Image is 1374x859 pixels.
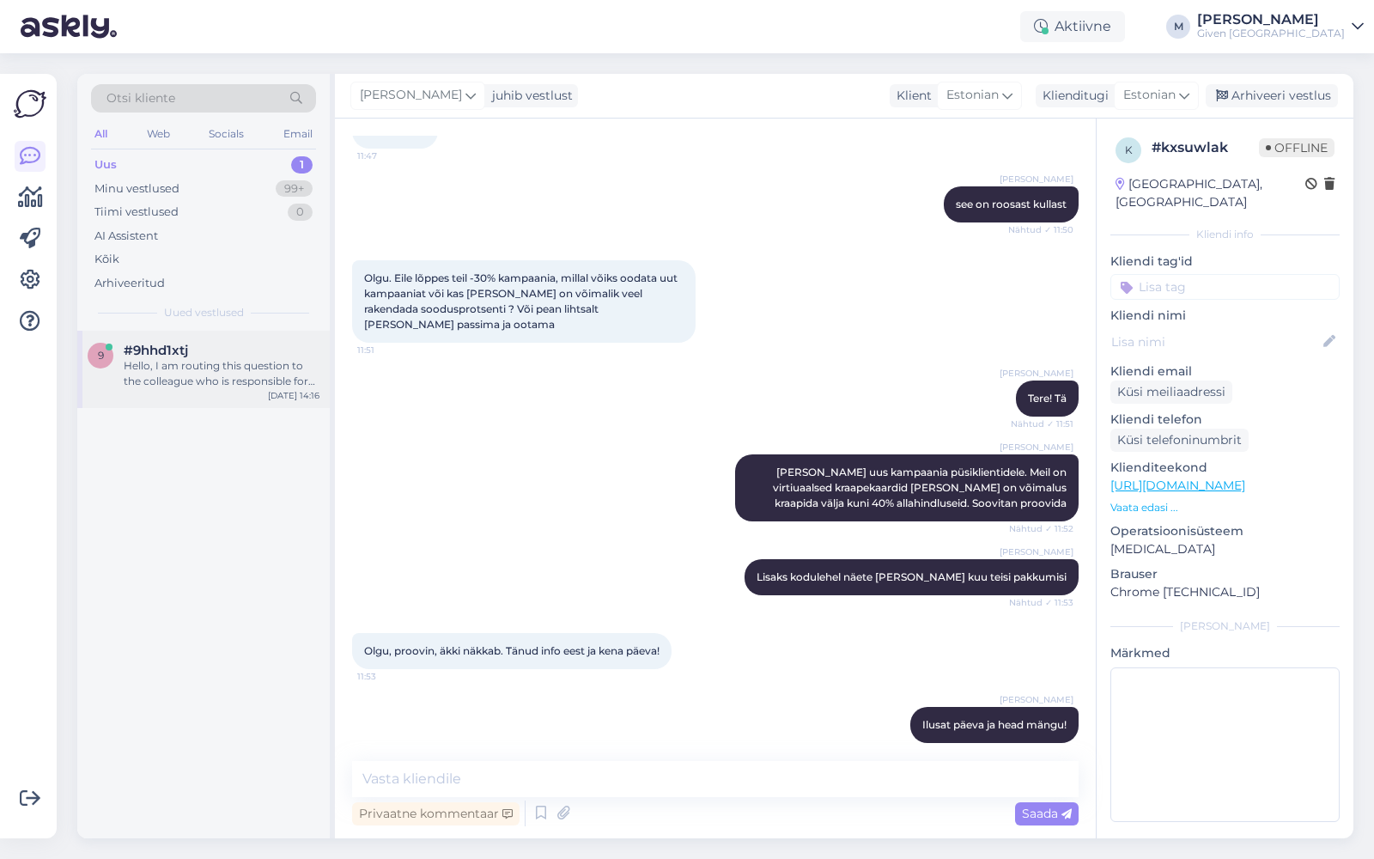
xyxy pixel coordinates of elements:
span: [PERSON_NAME] [1000,367,1073,380]
span: [PERSON_NAME] [360,86,462,105]
p: Klienditeekond [1110,459,1340,477]
div: # kxsuwlak [1152,137,1259,158]
div: Privaatne kommentaar [352,802,520,825]
input: Lisa tag [1110,274,1340,300]
p: Kliendi telefon [1110,411,1340,429]
span: #9hhd1xtj [124,343,188,358]
div: Uus [94,156,117,174]
div: Kõik [94,251,119,268]
div: Tiimi vestlused [94,204,179,221]
div: [PERSON_NAME] [1110,618,1340,634]
p: [MEDICAL_DATA] [1110,540,1340,558]
div: 0 [288,204,313,221]
div: Arhiveeritud [94,275,165,292]
div: [PERSON_NAME] [1197,13,1345,27]
p: Operatsioonisüsteem [1110,522,1340,540]
span: Estonian [1123,86,1176,105]
div: 99+ [276,180,313,198]
div: Klient [890,87,932,105]
span: 11:55 [1009,744,1073,757]
span: Nähtud ✓ 11:50 [1008,223,1073,236]
div: AI Assistent [94,228,158,245]
a: [PERSON_NAME]Given [GEOGRAPHIC_DATA] [1197,13,1364,40]
div: Klienditugi [1036,87,1109,105]
span: Offline [1259,138,1334,157]
span: 9 [98,349,104,362]
span: Saada [1022,806,1072,821]
span: Estonian [946,86,999,105]
span: k [1125,143,1133,156]
div: All [91,123,111,145]
div: Given [GEOGRAPHIC_DATA] [1197,27,1345,40]
div: Küsi telefoninumbrit [1110,429,1249,452]
div: Email [280,123,316,145]
span: Nähtud ✓ 11:52 [1009,522,1073,535]
div: Kliendi info [1110,227,1340,242]
p: Kliendi nimi [1110,307,1340,325]
p: Vaata edasi ... [1110,500,1340,515]
div: Arhiveeri vestlus [1206,84,1338,107]
span: [PERSON_NAME] [1000,545,1073,558]
span: [PERSON_NAME] uus kampaania püsiklientidele. Meil on virtiuaalsed kraapekaardid [PERSON_NAME] on ... [773,466,1069,509]
p: Brauser [1110,565,1340,583]
span: 11:53 [357,670,422,683]
p: Kliendi tag'id [1110,253,1340,271]
div: Socials [205,123,247,145]
p: Chrome [TECHNICAL_ID] [1110,583,1340,601]
span: [PERSON_NAME] [1000,693,1073,706]
p: Kliendi email [1110,362,1340,381]
span: Olgu, proovin, äkki näkkab. Tänud info eest ja kena päeva! [364,644,660,657]
span: [PERSON_NAME] [1000,441,1073,454]
div: Web [143,123,173,145]
div: M [1166,15,1190,39]
span: see on roosast kullast [956,198,1067,210]
input: Lisa nimi [1111,332,1320,351]
span: Lisaks kodulehel näete [PERSON_NAME] kuu teisi pakkumisi [757,570,1067,583]
div: Hello, I am routing this question to the colleague who is responsible for this topic. The reply m... [124,358,319,389]
span: Uued vestlused [164,305,244,320]
span: Nähtud ✓ 11:51 [1009,417,1073,430]
div: Aktiivne [1020,11,1125,42]
div: [GEOGRAPHIC_DATA], [GEOGRAPHIC_DATA] [1116,175,1305,211]
div: 1 [291,156,313,174]
div: juhib vestlust [485,87,573,105]
p: Märkmed [1110,644,1340,662]
span: 11:47 [357,149,422,162]
div: [DATE] 14:16 [268,389,319,402]
span: [PERSON_NAME] [1000,173,1073,186]
span: Olgu. Eile lõppes teil -30% kampaania, millal võiks oodata uut kampaaniat või kas [PERSON_NAME] o... [364,271,680,331]
span: 11:51 [357,344,422,356]
span: Otsi kliente [106,89,175,107]
a: [URL][DOMAIN_NAME] [1110,478,1245,493]
div: Küsi meiliaadressi [1110,381,1232,404]
div: Minu vestlused [94,180,179,198]
span: Tere! Tä [1028,392,1067,405]
img: Askly Logo [14,88,46,120]
span: Nähtud ✓ 11:53 [1009,596,1073,609]
span: Ilusat päeva ja head mängu! [922,718,1067,731]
